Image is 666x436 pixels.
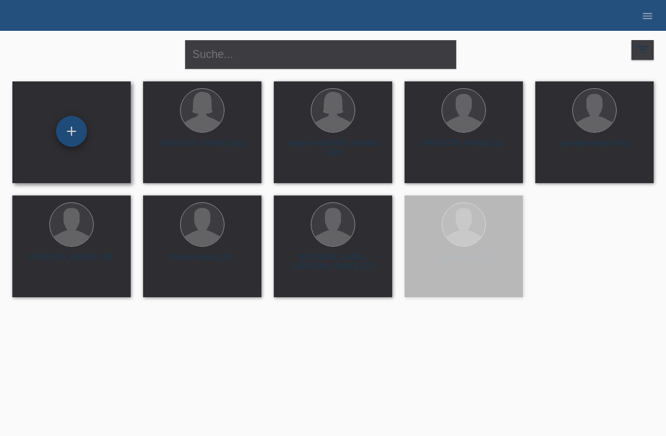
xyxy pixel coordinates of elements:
i: filter_list [636,43,649,56]
div: [PERSON_NAME] [PERSON_NAME] (37) [284,252,382,272]
div: dzemali Absuli (46) [545,138,644,158]
div: [PERSON_NAME] (41) [153,138,252,158]
div: kulliya [PERSON_NAME] (30) [284,138,382,158]
a: menu [635,12,660,19]
div: [PERSON_NAME] (35) [22,252,121,272]
input: Suche... [185,40,456,69]
i: menu [641,10,654,22]
div: [PERSON_NAME] (21) [414,138,513,158]
div: adem Aieti (51) [414,252,513,272]
div: Kund*in hinzufügen [57,121,86,142]
div: hasse Adem (29) [153,252,252,272]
